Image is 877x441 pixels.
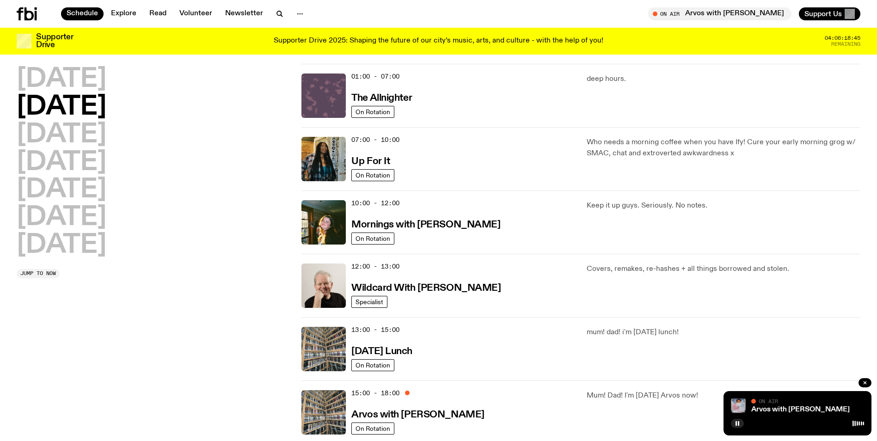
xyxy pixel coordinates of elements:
img: A corner shot of the fbi music library [301,390,346,435]
span: On Rotation [356,108,390,115]
a: [DATE] Lunch [351,345,412,356]
a: Specialist [351,296,387,308]
a: On Rotation [351,106,394,118]
button: [DATE] [17,149,106,175]
button: [DATE] [17,205,106,231]
img: Stuart is smiling charmingly, wearing a black t-shirt against a stark white background. [301,263,346,308]
h3: [DATE] Lunch [351,347,412,356]
a: On Rotation [351,233,394,245]
img: Freya smiles coyly as she poses for the image. [301,200,346,245]
a: On Rotation [351,423,394,435]
button: [DATE] [17,122,106,147]
a: Wildcard With [PERSON_NAME] [351,282,501,293]
span: Jump to now [20,271,56,276]
h3: Arvos with [PERSON_NAME] [351,410,484,420]
span: 15:00 - 18:00 [351,389,399,398]
p: Who needs a morning coffee when you have Ify! Cure your early morning grog w/ SMAC, chat and extr... [587,137,860,159]
img: A corner shot of the fbi music library [301,327,346,371]
p: mum! dad! i'm [DATE] lunch! [587,327,860,338]
button: [DATE] [17,67,106,92]
button: Jump to now [17,269,60,278]
p: Mum! Dad! I'm [DATE] Arvos now! [587,390,860,401]
button: Support Us [799,7,860,20]
span: 13:00 - 15:00 [351,325,399,334]
p: Supporter Drive 2025: Shaping the future of our city’s music, arts, and culture - with the help o... [274,37,603,45]
span: 01:00 - 07:00 [351,72,399,81]
a: Newsletter [220,7,269,20]
a: On Rotation [351,169,394,181]
a: Read [144,7,172,20]
span: Support Us [804,10,842,18]
h3: Supporter Drive [36,33,73,49]
h3: Up For It [351,157,390,166]
a: Explore [105,7,142,20]
span: On Rotation [356,361,390,368]
a: Volunteer [174,7,218,20]
p: Keep it up guys. Seriously. No notes. [587,200,860,211]
p: Covers, remakes, re-hashes + all things borrowed and stolen. [587,263,860,275]
span: On Rotation [356,425,390,432]
span: Remaining [831,42,860,47]
a: On Rotation [351,359,394,371]
a: Up For It [351,155,390,166]
span: 10:00 - 12:00 [351,199,399,208]
a: Mornings with [PERSON_NAME] [351,218,500,230]
button: [DATE] [17,94,106,120]
a: Arvos with [PERSON_NAME] [751,406,850,413]
span: 04:06:18:45 [825,36,860,41]
h3: Wildcard With [PERSON_NAME] [351,283,501,293]
a: Schedule [61,7,104,20]
span: On Air [759,398,778,404]
button: [DATE] [17,177,106,203]
span: On Rotation [356,235,390,242]
button: [DATE] [17,232,106,258]
span: 12:00 - 13:00 [351,262,399,271]
span: Specialist [356,298,383,305]
img: Ify - a Brown Skin girl with black braided twists, looking up to the side with her tongue stickin... [301,137,346,181]
h3: Mornings with [PERSON_NAME] [351,220,500,230]
h3: The Allnighter [351,93,412,103]
a: Arvos with [PERSON_NAME] [351,408,484,420]
span: 07:00 - 10:00 [351,135,399,144]
a: The Allnighter [351,92,412,103]
p: deep hours. [587,73,860,85]
span: On Rotation [356,171,390,178]
button: On AirArvos with [PERSON_NAME] [648,7,791,20]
